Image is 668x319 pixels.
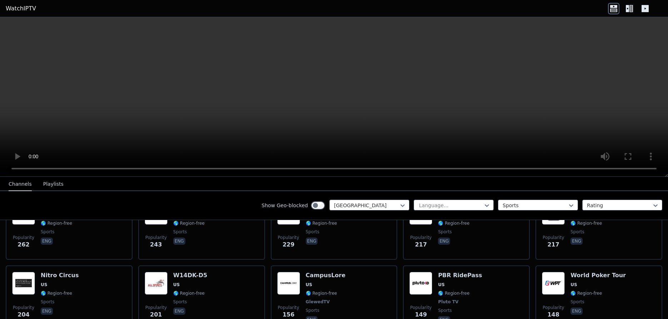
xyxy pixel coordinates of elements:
p: eng [173,238,185,245]
span: US [306,282,312,288]
span: Popularity [13,305,34,310]
button: Playlists [43,178,64,191]
span: 201 [150,310,162,319]
span: 🌎 Region-free [306,290,337,296]
h6: CampusLore [306,272,346,279]
span: 🌎 Region-free [570,220,602,226]
span: 217 [415,240,427,249]
span: 🌎 Region-free [438,290,469,296]
span: Popularity [278,235,299,240]
span: 🌎 Region-free [570,290,602,296]
p: eng [438,238,450,245]
span: 🌎 Region-free [41,290,72,296]
h6: Nitro Circus [41,272,79,279]
p: eng [306,238,318,245]
span: Pluto TV [438,299,458,305]
span: sports [570,229,584,235]
span: Popularity [410,305,432,310]
span: US [173,282,180,288]
p: eng [173,308,185,315]
span: 229 [283,240,294,249]
span: 204 [18,310,29,319]
span: sports [41,229,54,235]
span: Popularity [13,235,34,240]
span: 243 [150,240,162,249]
span: sports [306,229,319,235]
img: CampusLore [277,272,300,295]
button: Channels [9,178,32,191]
span: sports [306,308,319,313]
span: Popularity [145,305,167,310]
label: Show Geo-blocked [261,202,308,209]
span: sports [438,308,452,313]
span: Popularity [543,305,564,310]
span: Popularity [145,235,167,240]
span: GlewedTV [306,299,330,305]
span: US [438,282,444,288]
span: 148 [547,310,559,319]
span: 🌎 Region-free [173,220,205,226]
span: Popularity [410,235,432,240]
span: sports [438,229,452,235]
span: 🌎 Region-free [173,290,205,296]
span: sports [570,299,584,305]
span: sports [41,299,54,305]
p: eng [41,238,53,245]
img: World Poker Tour [542,272,565,295]
span: US [570,282,577,288]
p: eng [570,238,583,245]
h6: PBR RidePass [438,272,482,279]
span: US [41,282,47,288]
p: eng [570,308,583,315]
span: sports [173,299,187,305]
span: 149 [415,310,427,319]
span: Popularity [543,235,564,240]
img: W14DK-D5 [145,272,168,295]
h6: World Poker Tour [570,272,626,279]
img: PBR RidePass [409,272,432,295]
span: 156 [283,310,294,319]
span: 🌎 Region-free [438,220,469,226]
span: 262 [18,240,29,249]
span: Popularity [278,305,299,310]
h6: W14DK-D5 [173,272,207,279]
span: 🌎 Region-free [41,220,72,226]
img: Nitro Circus [12,272,35,295]
a: WatchIPTV [6,4,36,13]
span: 🌎 Region-free [306,220,337,226]
span: 217 [547,240,559,249]
p: eng [41,308,53,315]
span: sports [173,229,187,235]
